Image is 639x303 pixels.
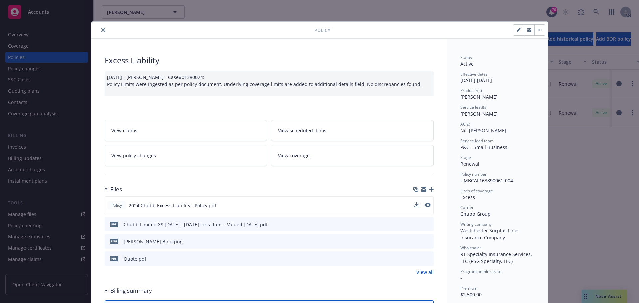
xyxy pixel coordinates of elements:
[425,255,431,262] button: preview file
[460,155,471,160] span: Stage
[460,71,488,77] span: Effective dates
[278,152,310,159] span: View coverage
[460,144,507,150] span: P&C - Small Business
[425,203,431,207] button: preview file
[460,127,506,134] span: Nic [PERSON_NAME]
[314,27,330,34] span: Policy
[414,238,420,245] button: download file
[124,255,146,262] div: Quote.pdf
[425,238,431,245] button: preview file
[271,120,434,141] a: View scheduled items
[110,239,118,244] span: png
[124,238,183,245] div: [PERSON_NAME] Bind.png
[111,152,156,159] span: View policy changes
[416,269,434,276] a: View all
[111,127,137,134] span: View claims
[460,121,470,127] span: AC(s)
[414,255,420,262] button: download file
[460,251,533,264] span: RT Specialty Insurance Services, LLC (RSG Specialty, LLC)
[105,120,267,141] a: View claims
[105,71,434,96] div: [DATE] - [PERSON_NAME] - Case#01380024: Policy Limits were Ingested as per policy document. Under...
[460,171,487,177] span: Policy number
[460,194,535,201] div: Excess
[99,26,107,34] button: close
[460,71,535,84] div: [DATE] - [DATE]
[110,256,118,261] span: pdf
[129,202,216,209] span: 2024 Chubb Excess Liability - Policy.pdf
[414,221,420,228] button: download file
[124,221,268,228] div: Chubb Limited XS [DATE] - [DATE] Loss Runs - Valued [DATE].pdf
[105,145,267,166] a: View policy changes
[460,61,474,67] span: Active
[110,185,122,194] h3: Files
[460,221,492,227] span: Writing company
[105,185,122,194] div: Files
[105,286,152,295] div: Billing summary
[460,245,481,251] span: Wholesaler
[460,275,462,281] span: -
[460,211,491,217] span: Chubb Group
[460,205,474,210] span: Carrier
[110,202,123,208] span: Policy
[425,202,431,209] button: preview file
[110,222,118,227] span: pdf
[278,127,326,134] span: View scheduled items
[460,161,479,167] span: Renewal
[414,202,419,209] button: download file
[425,221,431,228] button: preview file
[460,138,494,144] span: Service lead team
[110,286,152,295] h3: Billing summary
[460,111,498,117] span: [PERSON_NAME]
[460,94,498,100] span: [PERSON_NAME]
[460,291,482,298] span: $2,500.00
[460,227,521,241] span: Westchester Surplus Lines Insurance Company
[460,177,513,184] span: UMBCAF163890061-004
[460,269,503,274] span: Program administrator
[105,55,434,66] div: Excess Liability
[460,88,482,93] span: Producer(s)
[271,145,434,166] a: View coverage
[460,104,488,110] span: Service lead(s)
[460,285,477,291] span: Premium
[414,202,419,207] button: download file
[460,55,472,60] span: Status
[460,188,493,194] span: Lines of coverage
